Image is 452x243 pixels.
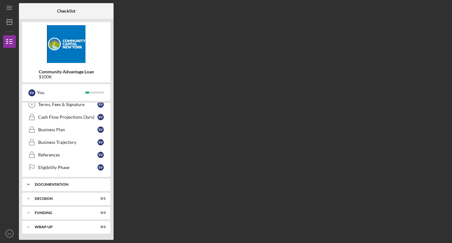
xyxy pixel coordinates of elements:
[57,8,75,14] b: Checklist
[31,103,33,106] tspan: 8
[94,211,106,215] div: 0 / 3
[38,152,97,157] div: References
[3,227,16,240] button: SV
[38,165,97,170] div: Eligibility Phase
[35,197,90,201] div: Decision
[39,69,94,74] b: Community Advantage Loan
[94,225,106,229] div: 0 / 2
[38,115,97,120] div: Cash Flow Projections (3yrs)
[97,152,104,158] div: S V
[22,25,110,63] img: Product logo
[25,98,107,111] a: 8Terms, Fees & SignatureSV
[8,232,12,235] text: SV
[94,197,106,201] div: 0 / 1
[97,127,104,133] div: S V
[25,111,107,123] a: Cash Flow Projections (3yrs)SV
[25,149,107,161] a: ReferencesSV
[35,211,90,215] div: Funding
[38,102,97,107] div: Terms, Fees & Signature
[37,87,85,98] div: You
[97,101,104,108] div: S V
[97,164,104,171] div: S V
[28,89,35,96] div: S V
[25,123,107,136] a: Business PlanSV
[25,136,107,149] a: Business TrajectorySV
[97,114,104,120] div: S V
[39,74,94,79] div: $100K
[35,183,103,186] div: Documentation
[38,127,97,132] div: Business Plan
[25,161,107,174] a: Eligibility PhaseSV
[35,225,90,229] div: Wrap up
[38,140,97,145] div: Business Trajectory
[97,139,104,145] div: S V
